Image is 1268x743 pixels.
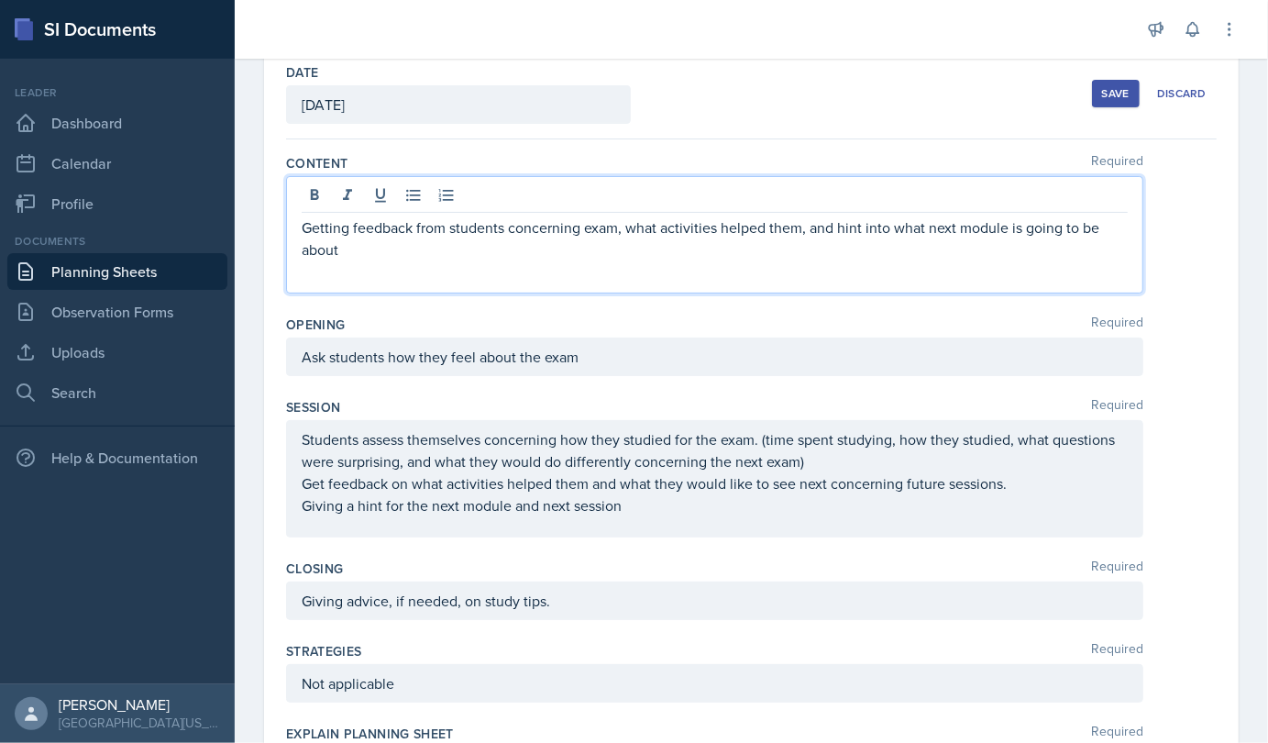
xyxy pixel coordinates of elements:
[59,714,220,732] div: [GEOGRAPHIC_DATA][US_STATE]
[1091,725,1143,743] span: Required
[302,472,1128,494] p: Get feedback on what activities helped them and what they would like to see next concerning futur...
[302,590,1128,612] p: Giving advice, if needed, on study tips.
[1157,86,1207,101] div: Discard
[7,334,227,371] a: Uploads
[302,216,1128,261] p: Getting feedback from students concerning exam, what activities helped them, and hint into what n...
[7,439,227,476] div: Help & Documentation
[1147,80,1217,107] button: Discard
[1091,642,1143,660] span: Required
[59,695,220,714] div: [PERSON_NAME]
[286,154,347,172] label: Content
[7,253,227,290] a: Planning Sheets
[7,145,227,182] a: Calendar
[7,105,227,141] a: Dashboard
[286,398,340,416] label: Session
[1091,560,1143,578] span: Required
[302,428,1128,472] p: Students assess themselves concerning how they studied for the exam. (time spent studying, how th...
[1102,86,1130,101] div: Save
[1092,80,1140,107] button: Save
[7,374,227,411] a: Search
[302,672,1128,694] p: Not applicable
[286,316,345,334] label: Opening
[7,294,227,330] a: Observation Forms
[7,84,227,101] div: Leader
[1091,154,1143,172] span: Required
[286,725,454,743] label: Explain Planning Sheet
[302,494,1128,516] p: Giving a hint for the next module and next session
[1091,398,1143,416] span: Required
[1091,316,1143,334] span: Required
[286,63,318,82] label: Date
[302,346,1128,368] p: Ask students how they feel about the exam
[7,233,227,250] div: Documents
[286,560,343,578] label: Closing
[7,185,227,222] a: Profile
[286,642,362,660] label: Strategies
